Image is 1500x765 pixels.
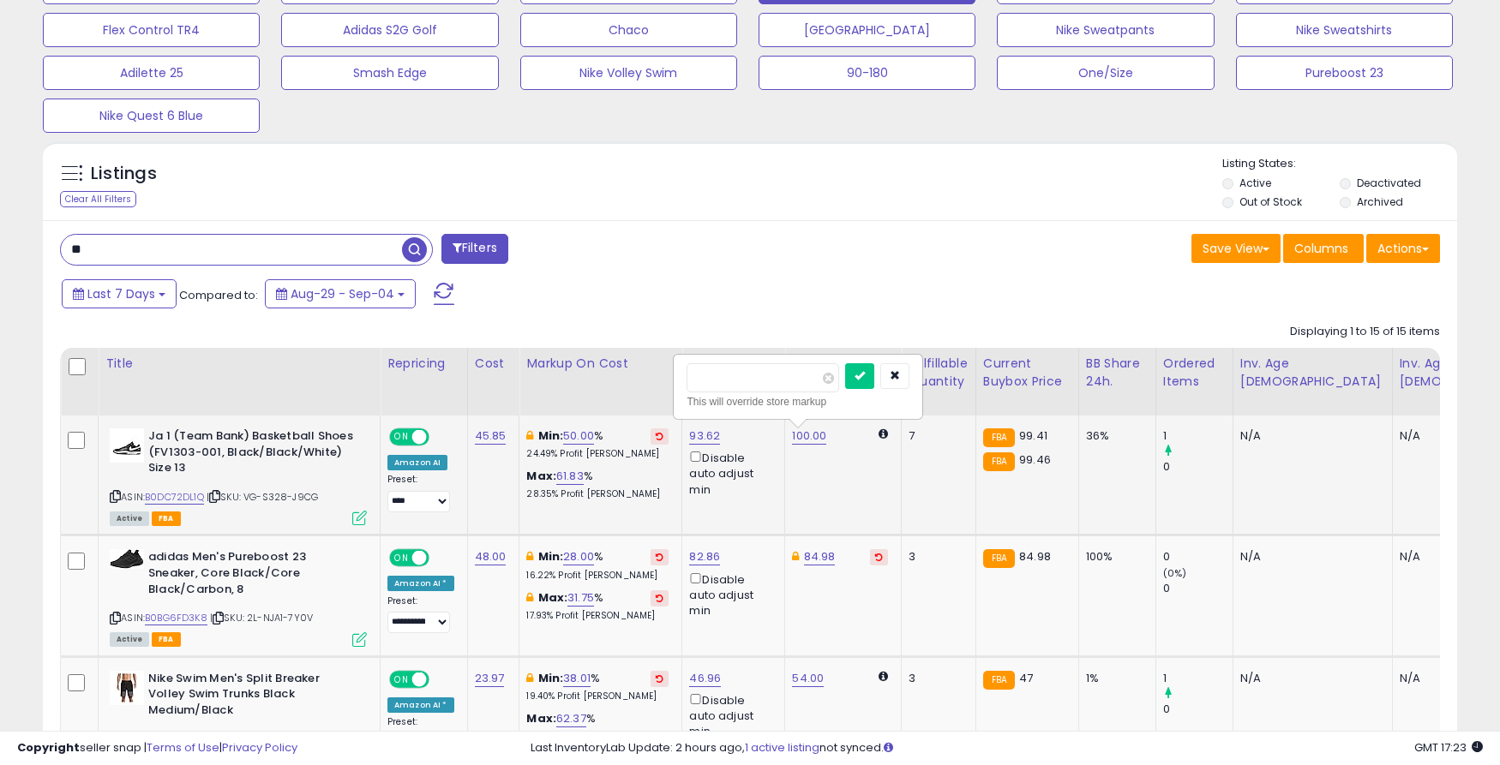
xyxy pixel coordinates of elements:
[1236,13,1453,47] button: Nike Sweatshirts
[152,511,181,526] span: FBA
[526,488,669,500] p: 28.35% Profit [PERSON_NAME]
[110,428,367,523] div: ASIN:
[792,670,824,687] a: 54.00
[983,549,1015,568] small: FBA
[91,162,157,186] h5: Listings
[387,697,454,713] div: Amazon AI *
[1240,671,1379,686] div: N/A
[526,610,669,622] p: 17.93% Profit [PERSON_NAME]
[1019,548,1051,565] span: 84.98
[265,279,416,308] button: Aug-29 - Sep-04
[1366,234,1440,263] button: Actions
[1163,702,1233,717] div: 0
[43,56,260,90] button: Adilette 25
[526,428,669,460] div: %
[689,448,771,498] div: Disable auto adjust min
[1294,240,1348,257] span: Columns
[689,670,721,687] a: 46.96
[281,13,498,47] button: Adidas S2G Golf
[997,13,1214,47] button: Nike Sweatpants
[526,711,669,743] div: %
[526,448,669,460] p: 24.49% Profit [PERSON_NAME]
[1086,671,1143,686] div: 1%
[909,355,968,391] div: Fulfillable Quantity
[87,285,155,302] span: Last 7 Days
[148,549,357,601] b: adidas Men's Pureboost 23 Sneaker, Core Black/Core Black/Carbon, 8
[210,611,313,625] span: | SKU: 2L-NJA1-7Y0V
[145,490,204,505] a: B0DC72DL1Q
[526,570,669,582] p: 16.22% Profit [PERSON_NAME]
[1163,355,1226,391] div: Ordered Items
[110,511,149,526] span: All listings currently available for purchase on Amazon
[526,355,675,373] div: Markup on Cost
[110,549,144,569] img: 412Va0LmEKL._SL40_.jpg
[656,432,663,440] i: Revert to store-level Min Markup
[1019,427,1047,444] span: 99.41
[909,671,962,686] div: 3
[759,13,975,47] button: [GEOGRAPHIC_DATA]
[1019,451,1051,468] span: 99.46
[983,452,1015,471] small: FBA
[1163,566,1187,580] small: (0%)
[1240,549,1379,565] div: N/A
[207,490,318,504] span: | SKU: VG-S328-J9CG
[909,549,962,565] div: 3
[427,430,454,445] span: OFF
[563,670,591,687] a: 38.01
[291,285,394,302] span: Aug-29 - Sep-04
[387,355,460,373] div: Repricing
[687,393,909,410] div: This will override store markup
[567,589,594,607] a: 31.75
[804,548,836,565] a: 84.98
[526,671,669,702] div: %
[427,672,454,686] span: OFF
[520,56,737,90] button: Nike Volley Swim
[110,632,149,647] span: All listings currently available for purchase on Amazon
[427,551,454,565] span: OFF
[556,468,584,485] a: 61.83
[391,551,412,565] span: ON
[105,355,373,373] div: Title
[1086,549,1143,565] div: 100%
[1357,176,1421,190] label: Deactivated
[538,427,564,444] b: Min:
[556,710,586,727] a: 62.37
[43,13,260,47] button: Flex Control TR4
[222,739,297,756] a: Privacy Policy
[1086,355,1149,391] div: BB Share 24h.
[526,468,556,484] b: Max:
[152,632,181,647] span: FBA
[1191,234,1281,263] button: Save View
[538,589,568,606] b: Max:
[983,355,1071,391] div: Current Buybox Price
[110,428,144,463] img: 31MDat07MfL._SL40_.jpg
[1290,324,1440,340] div: Displaying 1 to 15 of 15 items
[538,670,564,686] b: Min:
[538,548,564,565] b: Min:
[147,739,219,756] a: Terms of Use
[519,348,682,415] th: The percentage added to the cost of goods (COGS) that forms the calculator for Min & Max prices.
[1163,428,1233,444] div: 1
[145,611,207,625] a: B0BG6FD3K8
[759,56,975,90] button: 90-180
[526,469,669,500] div: %
[1163,581,1233,596] div: 0
[526,710,556,726] b: Max:
[179,287,258,303] span: Compared to:
[1019,670,1033,686] span: 47
[43,99,260,133] button: Nike Quest 6 Blue
[745,739,819,756] a: 1 active listing
[1163,459,1233,475] div: 0
[62,279,177,308] button: Last 7 Days
[1357,194,1403,209] label: Archived
[1414,739,1483,756] span: 2025-09-12 17:23 GMT
[1239,176,1271,190] label: Active
[441,234,508,264] button: Filters
[387,455,447,470] div: Amazon AI
[1163,671,1233,686] div: 1
[1163,549,1233,565] div: 0
[391,430,412,445] span: ON
[526,549,669,581] div: %
[563,427,594,445] a: 50.00
[520,13,737,47] button: Chaco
